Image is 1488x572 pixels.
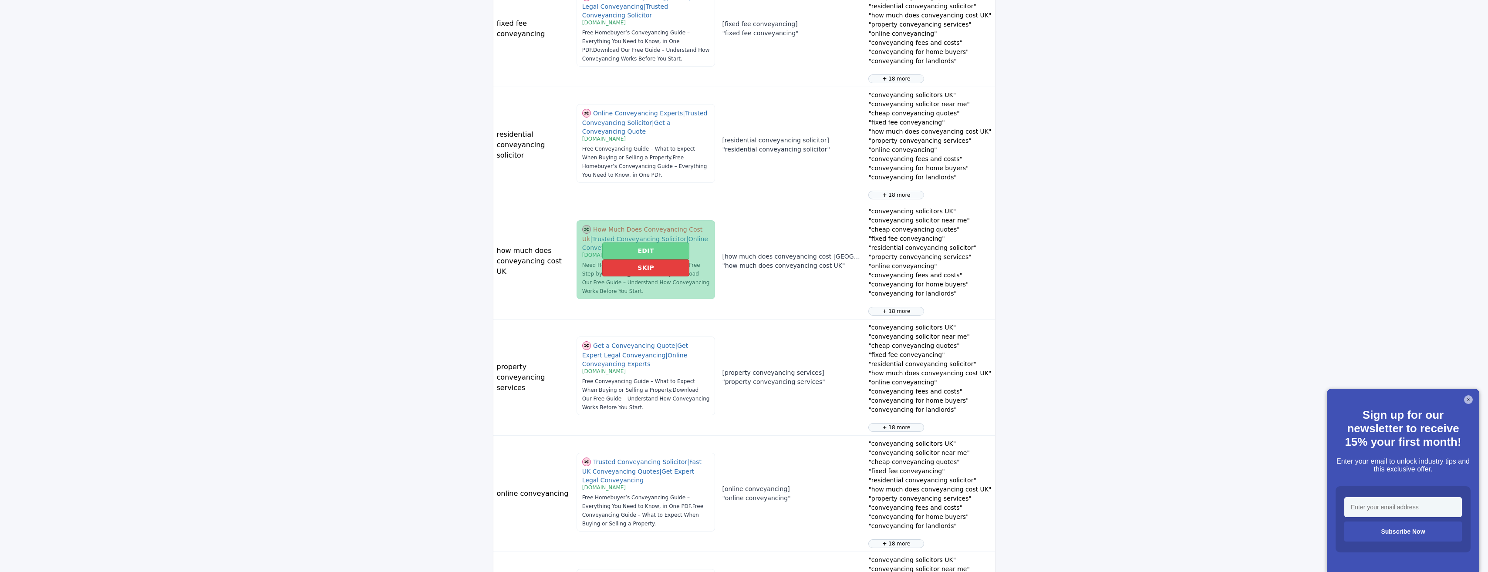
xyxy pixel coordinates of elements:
img: shuffle.svg [582,109,591,118]
div: This is a preview. An other 18 negatives will be generated for this ad group. [868,423,924,432]
p: [how much does conveyancing cost [GEOGRAPHIC_DATA]] [722,252,861,261]
p: "conveyancing fees and costs" [868,38,991,47]
p: "conveyancing for landlords" [868,289,991,298]
iframe: <p>Your browser does not support iframes.</p> [1327,389,1479,572]
span: Download Our Free Guide – Understand How Conveyancing Works Before You Start. [582,47,710,62]
span: Trusted Conveyancing Solicitor [582,3,668,19]
p: "fixed fee conveyancing" [868,118,991,127]
p: "property conveyancing services" [868,136,991,145]
p: "conveyancing for landlords" [868,57,991,66]
span: Get Expert Legal Conveyancing [582,468,694,484]
p: "conveyancing fees and costs" [868,387,991,396]
p: "conveyancing for home buyers" [868,512,991,522]
p: "property conveyancing services" [868,20,991,29]
p: [fixed fee conveyancing] [722,20,861,29]
span: Online Conveyancing Experts [593,109,685,116]
p: + 18 more [872,75,920,83]
p: "fixed fee conveyancing" [722,29,861,38]
span: Get a Conveyancing Quote [593,342,677,349]
p: "conveyancing fees and costs" [868,503,991,512]
p: [property conveyancing services] [722,368,861,377]
p: "online conveyancing" [868,29,991,38]
p: "conveyancing for landlords" [868,522,991,531]
p: "residential conveyancing solicitor" [722,145,861,154]
p: "residential conveyancing solicitor" [868,243,991,252]
p: "how much does conveyancing cost UK" [722,261,861,270]
span: | [652,119,654,126]
span: Show different combination [582,457,591,465]
p: "online conveyancing" [868,145,991,155]
p: "property conveyancing services" [722,377,861,387]
p: + 18 more [872,307,920,315]
td: residential conveyancing solicitor [493,87,576,203]
p: "conveyancing for home buyers" [868,396,991,405]
p: "residential conveyancing solicitor" [868,2,991,11]
span: Online Conveyancing Experts [582,352,687,367]
p: "how much does conveyancing cost UK" [868,11,991,20]
p: "cheap conveyancing quotes" [868,458,991,467]
span: [DOMAIN_NAME] [582,368,626,374]
p: "residential conveyancing solicitor" [868,360,991,369]
span: We run on Gist [73,304,110,310]
p: "conveyancing solicitors UK" [868,555,991,565]
span: Free Conveyancing Guide – What to Expect When Buying or Selling a Property. [582,503,703,527]
span: Show different combination [582,108,591,117]
span: | [665,352,668,359]
p: [online conveyancing] [722,485,861,494]
img: shuffle.svg [582,341,591,350]
p: "conveyancing solicitors UK" [868,323,991,332]
button: Skip [602,259,689,276]
span: Download Our Free Guide – Understand How Conveyancing Works Before You Start. [582,387,710,410]
div: This is a preview. An other 18 negatives will be generated for this ad group. [868,74,924,83]
p: "fixed fee conveyancing" [868,467,991,476]
p: "fixed fee conveyancing" [868,234,991,243]
p: "residential conveyancing solicitor" [868,476,991,485]
p: "cheap conveyancing quotes" [868,341,991,350]
span: [DOMAIN_NAME] [582,20,626,26]
p: "conveyancing solicitor near me" [868,448,991,458]
p: + 18 more [872,191,920,199]
p: "conveyancing fees and costs" [868,155,991,164]
p: "property conveyancing services" [868,252,991,262]
p: "conveyancing fees and costs" [868,271,991,280]
p: "conveyancing for home buyers" [868,280,991,289]
div: This is a preview. An other 18 negatives will be generated for this ad group. [868,307,924,316]
p: "how much does conveyancing cost UK" [868,369,991,378]
p: "conveyancing solicitor near me" [868,100,991,109]
span: [DOMAIN_NAME] [582,136,626,142]
span: | [644,3,646,10]
span: Free Homebuyer’s Conveyancing Guide – Everything You Need to Know, in One PDF. [582,155,707,178]
div: This is a preview. An other 18 negatives will be generated for this ad group. [868,539,924,548]
p: "fixed fee conveyancing" [868,350,991,360]
span: | [659,468,661,475]
p: "cheap conveyancing quotes" [868,109,991,118]
p: "conveyancing solicitors UK" [868,439,991,448]
p: "conveyancing solicitors UK" [868,207,991,216]
p: "conveyancing solicitor near me" [868,332,991,341]
span: Get Expert Legal Conveyancing [582,342,688,359]
p: "conveyancing for home buyers" [868,164,991,173]
span: Get a Conveyancing Quote [582,119,671,135]
p: "conveyancing solicitor near me" [868,216,991,225]
img: shuffle.svg [582,458,591,466]
span: Free Homebuyer’s Conveyancing Guide – Everything You Need to Know, in One PDF. [582,495,692,509]
span: | [675,342,678,349]
p: + 18 more [872,540,920,548]
p: "online conveyancing" [868,262,991,271]
p: "conveyancing for landlords" [868,405,991,414]
h2: Can I help you with anything? [13,58,161,86]
span: New conversation [56,107,105,114]
p: + 18 more [872,424,920,431]
span: Free Conveyancing Guide – What to Expect When Buying or Selling a Property. [582,378,695,393]
span: Trusted Conveyancing Solicitor [593,458,689,465]
button: Edit [602,242,689,259]
span: | [683,109,685,116]
span: | [687,458,689,465]
span: Free Conveyancing Guide – What to Expect When Buying or Selling a Property. [582,146,695,161]
button: New conversation [13,101,161,119]
td: how much does conveyancing cost UK [493,203,576,320]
